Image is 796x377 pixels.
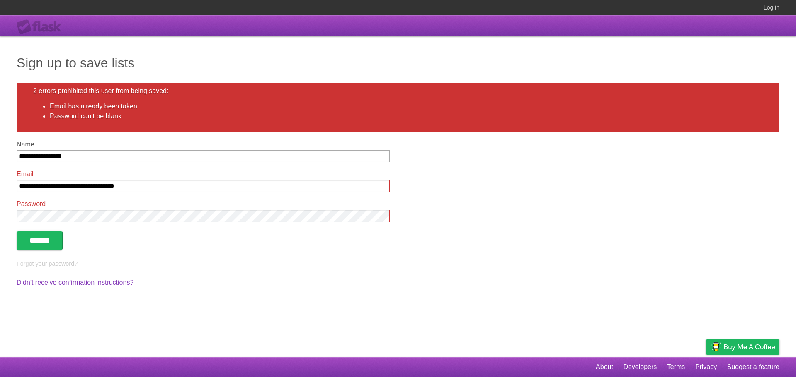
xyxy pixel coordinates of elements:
label: Name [17,141,390,148]
a: Didn't receive confirmation instructions? [17,279,133,286]
label: Password [17,200,390,208]
a: Suggest a feature [727,359,779,375]
img: Buy me a coffee [710,340,721,354]
a: About [596,359,613,375]
li: Email has already been taken [50,101,763,111]
a: Terms [667,359,685,375]
label: Email [17,170,390,178]
h2: 2 errors prohibited this user from being saved: [33,87,763,95]
a: Buy me a coffee [706,339,779,355]
a: Developers [623,359,657,375]
a: Privacy [695,359,717,375]
div: Flask [17,19,66,34]
span: Buy me a coffee [723,340,775,354]
a: Forgot your password? [17,260,78,267]
h1: Sign up to save lists [17,53,779,73]
li: Password can't be blank [50,111,763,121]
